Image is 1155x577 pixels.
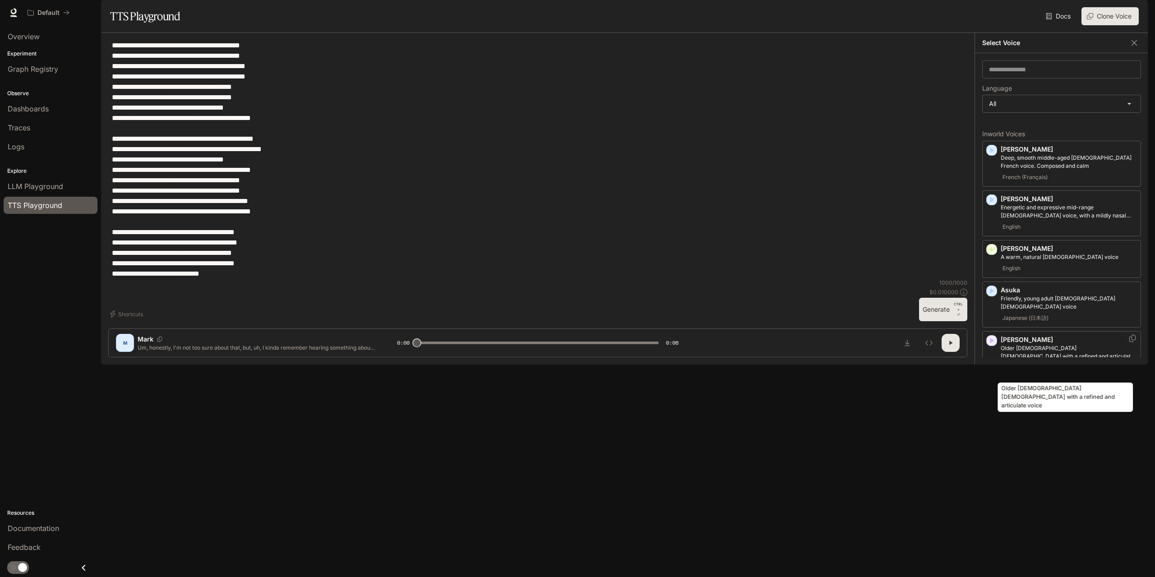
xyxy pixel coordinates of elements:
div: M [118,336,132,350]
p: 1000 / 1000 [939,279,967,286]
div: All [983,95,1141,112]
span: Japanese (日本語) [1001,313,1050,323]
button: Shortcuts [108,307,147,321]
p: Asuka [1001,286,1137,295]
p: Default [37,9,60,17]
h1: TTS Playground [110,7,180,25]
span: English [1001,263,1022,274]
p: ⏎ [953,301,964,318]
p: [PERSON_NAME] [1001,145,1137,154]
p: $ 0.010000 [929,288,958,296]
button: Copy Voice ID [1128,335,1137,342]
p: CTRL + [953,301,964,312]
button: Copy Voice ID [153,337,166,342]
a: Docs [1044,7,1074,25]
p: [PERSON_NAME] [1001,194,1137,203]
span: 0:00 [397,338,410,347]
p: [PERSON_NAME] [1001,335,1137,344]
p: Energetic and expressive mid-range male voice, with a mildly nasal quality [1001,203,1137,220]
span: English [1001,222,1022,232]
button: Inspect [920,334,938,352]
span: French (Français) [1001,172,1049,183]
p: Language [982,85,1012,92]
p: Inworld Voices [982,131,1141,137]
p: Friendly, young adult Japanese female voice [1001,295,1137,311]
button: All workspaces [23,4,74,22]
button: Download audio [898,334,916,352]
p: Older British male with a refined and articulate voice [1001,344,1137,360]
button: GenerateCTRL +⏎ [919,298,967,321]
div: Older [DEMOGRAPHIC_DATA] [DEMOGRAPHIC_DATA] with a refined and articulate voice [998,383,1133,412]
span: 0:06 [666,338,679,347]
p: A warm, natural female voice [1001,253,1137,261]
p: Mark [138,335,153,344]
p: Deep, smooth middle-aged male French voice. Composed and calm [1001,154,1137,170]
p: Um, honestly, I'm not too sure about that, but, uh, I kinda remember hearing something about it o... [138,344,375,351]
p: [PERSON_NAME] [1001,244,1137,253]
button: Clone Voice [1081,7,1139,25]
